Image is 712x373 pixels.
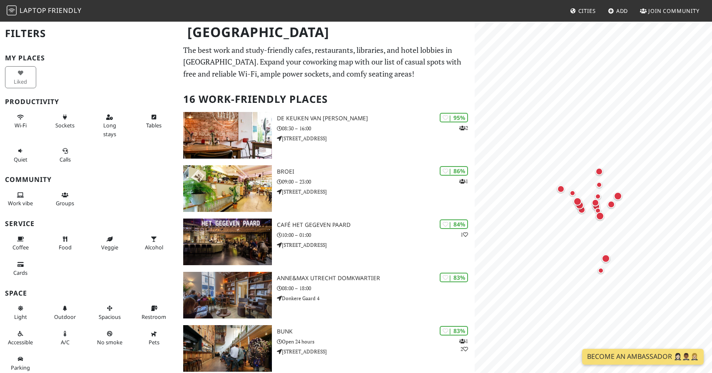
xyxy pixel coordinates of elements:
img: BUNK [183,325,272,372]
img: Café Het Gegeven Paard [183,219,272,265]
span: Outdoor area [54,313,76,321]
p: [STREET_ADDRESS] [277,134,475,142]
a: BROEI | 86% 1 BROEI 09:00 – 23:00 [STREET_ADDRESS] [178,165,475,212]
p: [STREET_ADDRESS] [277,348,475,356]
button: Accessible [5,327,36,349]
span: Stable Wi-Fi [15,122,27,129]
p: [STREET_ADDRESS] [277,188,475,196]
span: Food [59,244,72,251]
p: Donkere Gaard 4 [277,294,475,302]
div: | 86% [440,166,468,176]
button: Coffee [5,232,36,254]
button: Sockets [50,110,81,132]
h3: My Places [5,54,173,62]
h3: BUNK [277,328,475,335]
p: 1 [461,231,468,239]
div: Map marker [555,184,566,194]
button: Alcohol [139,232,170,254]
span: Quiet [14,156,27,163]
div: Map marker [596,266,606,276]
h2: 16 Work-Friendly Places [183,87,470,112]
p: 08:00 – 18:00 [277,284,475,292]
button: No smoke [94,327,125,349]
div: Map marker [590,197,601,208]
span: Accessible [8,338,33,346]
span: Smoke free [97,338,122,346]
a: De keuken van Thijs | 95% 2 De keuken van [PERSON_NAME] 08:30 – 16:00 [STREET_ADDRESS] [178,112,475,159]
button: Food [50,232,81,254]
div: Map marker [593,206,603,216]
img: BROEI [183,165,272,212]
span: Add [616,7,628,15]
span: Work-friendly tables [146,122,162,129]
a: BUNK | 83% 12 BUNK Open 24 hours [STREET_ADDRESS] [178,325,475,372]
a: Join Community [637,3,703,18]
button: Quiet [5,144,36,166]
h3: Anne&Max Utrecht Domkwartier [277,275,475,282]
a: Café Het Gegeven Paard | 84% 1 Café Het Gegeven Paard 10:00 – 01:00 [STREET_ADDRESS] [178,219,475,265]
h3: De keuken van [PERSON_NAME] [277,115,475,122]
p: 08:30 – 16:00 [277,124,475,132]
span: Pet friendly [149,338,159,346]
span: Restroom [142,313,166,321]
div: | 83% [440,273,468,282]
span: Alcohol [145,244,163,251]
div: Map marker [606,199,617,210]
div: Map marker [576,204,587,215]
img: LaptopFriendly [7,5,17,15]
a: LaptopFriendly LaptopFriendly [7,4,82,18]
span: Spacious [99,313,121,321]
button: Work vibe [5,188,36,210]
button: Cards [5,258,36,280]
p: 1 [459,177,468,185]
span: Coffee [12,244,29,251]
button: Spacious [94,301,125,323]
h3: Productivity [5,98,173,106]
p: 10:00 – 01:00 [277,231,475,239]
p: 2 [459,124,468,132]
button: Long stays [94,110,125,141]
h3: Space [5,289,173,297]
span: Parking [11,364,30,371]
div: | 84% [440,219,468,229]
span: People working [8,199,33,207]
p: 1 2 [459,337,468,353]
div: Map marker [574,199,585,211]
p: 09:00 – 23:00 [277,178,475,186]
button: Tables [139,110,170,132]
h1: [GEOGRAPHIC_DATA] [181,21,473,44]
div: Map marker [591,201,602,212]
p: The best work and study-friendly cafes, restaurants, libraries, and hotel lobbies in [GEOGRAPHIC_... [183,44,470,80]
a: Cities [567,3,599,18]
a: Add [605,3,632,18]
button: Pets [139,327,170,349]
button: Wi-Fi [5,110,36,132]
span: Credit cards [13,269,27,276]
div: Map marker [612,190,624,202]
div: Map marker [594,166,605,177]
img: De keuken van Thijs [183,112,272,159]
h3: Café Het Gegeven Paard [277,221,475,229]
span: Veggie [101,244,118,251]
span: Power sockets [55,122,75,129]
span: Friendly [48,6,81,15]
button: Outdoor [50,301,81,323]
h2: Filters [5,21,173,46]
div: | 83% [440,326,468,336]
span: Long stays [103,122,116,137]
div: Map marker [600,253,612,264]
span: Group tables [56,199,74,207]
button: Groups [50,188,81,210]
span: Join Community [648,7,700,15]
button: Calls [50,144,81,166]
button: Veggie [94,232,125,254]
span: Laptop [20,6,47,15]
a: Anne&Max Utrecht Domkwartier | 83% Anne&Max Utrecht Domkwartier 08:00 – 18:00 Donkere Gaard 4 [178,272,475,318]
h3: Service [5,220,173,228]
p: [STREET_ADDRESS] [277,241,475,249]
p: Open 24 hours [277,338,475,346]
button: A/C [50,327,81,349]
div: Map marker [593,191,603,201]
h3: BROEI [277,168,475,175]
button: Light [5,301,36,323]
